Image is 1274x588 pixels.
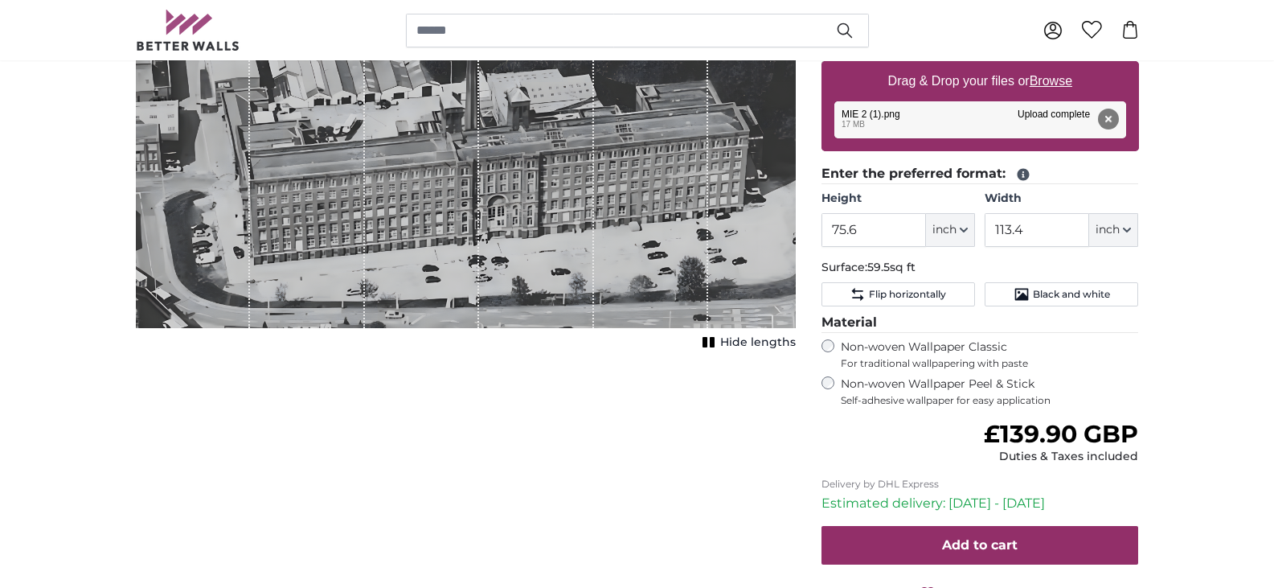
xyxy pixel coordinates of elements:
p: Surface: [821,260,1139,276]
span: For traditional wallpapering with paste [841,357,1139,370]
span: £139.90 GBP [984,419,1138,449]
button: Add to cart [821,526,1139,565]
label: Width [985,191,1138,207]
div: Duties & Taxes included [984,449,1138,465]
legend: Enter the preferred format: [821,164,1139,184]
p: Estimated delivery: [DATE] - [DATE] [821,494,1139,513]
span: inch [932,222,957,238]
button: Hide lengths [698,331,796,354]
p: Delivery by DHL Express [821,478,1139,491]
label: Non-woven Wallpaper Peel & Stick [841,376,1139,407]
span: 59.5sq ft [867,260,916,274]
span: Black and white [1033,288,1110,301]
span: Flip horizontally [869,288,946,301]
legend: Material [821,313,1139,333]
span: Add to cart [942,537,1018,553]
span: Self-adhesive wallpaper for easy application [841,394,1139,407]
span: Hide lengths [720,335,796,351]
button: Black and white [985,282,1138,306]
label: Height [821,191,975,207]
label: Non-woven Wallpaper Classic [841,339,1139,370]
u: Browse [1030,74,1072,88]
span: inch [1096,222,1120,238]
button: Flip horizontally [821,282,975,306]
button: inch [926,213,975,247]
label: Drag & Drop your files or [881,65,1078,97]
img: Betterwalls [136,10,240,51]
button: inch [1089,213,1138,247]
